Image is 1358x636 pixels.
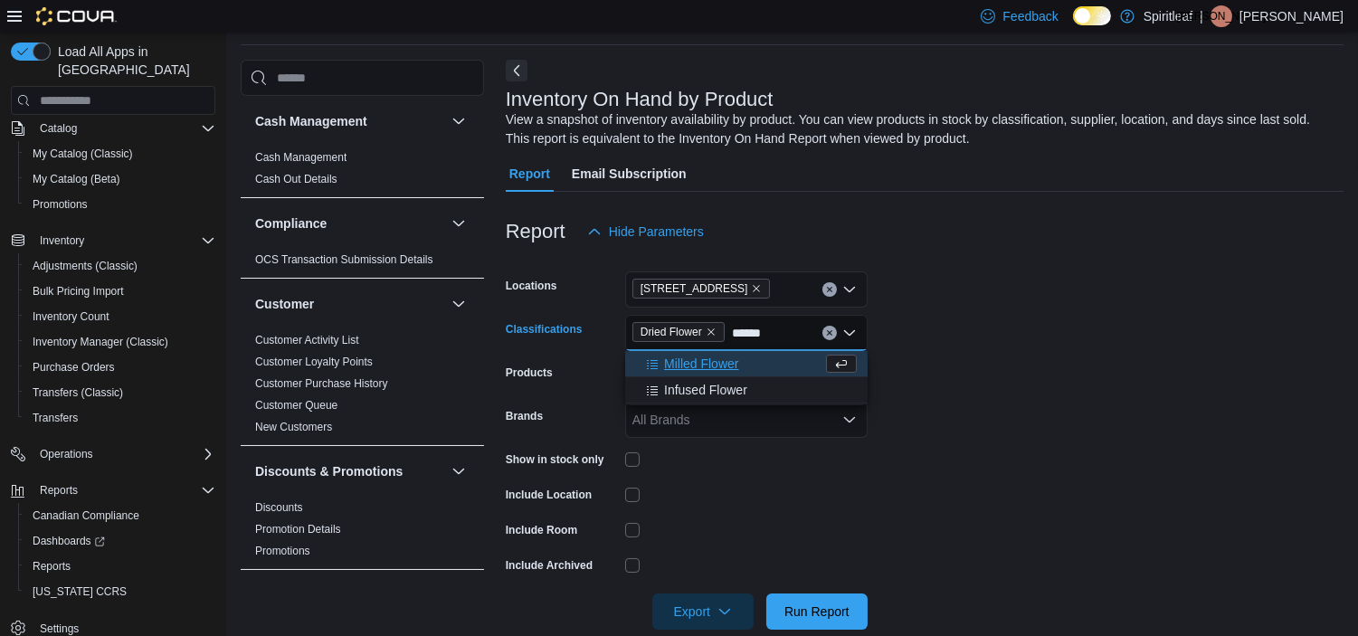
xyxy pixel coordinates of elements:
[448,460,470,482] button: Discounts & Promotions
[448,110,470,132] button: Cash Management
[25,530,112,552] a: Dashboards
[255,356,373,368] a: Customer Loyalty Points
[33,479,215,501] span: Reports
[25,168,215,190] span: My Catalog (Beta)
[33,479,85,501] button: Reports
[33,411,78,425] span: Transfers
[255,544,310,558] span: Promotions
[18,304,223,329] button: Inventory Count
[33,443,215,465] span: Operations
[641,280,748,298] span: [STREET_ADDRESS]
[448,213,470,234] button: Compliance
[506,558,593,573] label: Include Archived
[25,306,117,327] a: Inventory Count
[506,365,553,380] label: Products
[255,420,332,434] span: New Customers
[18,380,223,405] button: Transfers (Classic)
[4,116,223,141] button: Catalog
[40,622,79,636] span: Settings
[25,143,140,165] a: My Catalog (Classic)
[255,545,310,557] a: Promotions
[663,593,743,630] span: Export
[18,329,223,355] button: Inventory Manager (Classic)
[255,421,332,433] a: New Customers
[255,333,359,347] span: Customer Activity List
[255,173,337,185] a: Cash Out Details
[506,279,557,293] label: Locations
[506,60,527,81] button: Next
[255,295,314,313] h3: Customer
[448,293,470,315] button: Customer
[36,7,117,25] img: Cova
[506,221,565,242] h3: Report
[25,280,215,302] span: Bulk Pricing Import
[33,584,127,599] span: [US_STATE] CCRS
[25,530,215,552] span: Dashboards
[255,462,403,480] h3: Discounts & Promotions
[4,228,223,253] button: Inventory
[822,282,837,297] button: Clear input
[4,441,223,467] button: Operations
[33,118,215,139] span: Catalog
[751,283,762,294] button: Remove 554 - Spiritleaf Fairview St (Burlington) from selection in this group
[255,214,327,233] h3: Compliance
[1211,5,1232,27] div: Jordan A
[609,223,704,241] span: Hide Parameters
[18,166,223,192] button: My Catalog (Beta)
[641,323,702,341] span: Dried Flower
[18,253,223,279] button: Adjustments (Classic)
[506,452,604,467] label: Show in stock only
[1002,7,1058,25] span: Feedback
[18,141,223,166] button: My Catalog (Classic)
[664,355,738,373] span: Milled Flower
[255,522,341,536] span: Promotion Details
[706,327,717,337] button: Remove Dried Flower from selection in this group
[25,331,215,353] span: Inventory Manager (Classic)
[25,255,215,277] span: Adjustments (Classic)
[25,581,215,603] span: Washington CCRS
[255,399,337,412] a: Customer Queue
[25,255,145,277] a: Adjustments (Classic)
[255,376,388,391] span: Customer Purchase History
[33,284,124,299] span: Bulk Pricing Import
[33,559,71,574] span: Reports
[241,497,484,569] div: Discounts & Promotions
[18,192,223,217] button: Promotions
[625,351,868,377] button: Milled Flower
[33,172,120,186] span: My Catalog (Beta)
[1144,5,1192,27] p: Spiritleaf
[25,382,130,403] a: Transfers (Classic)
[33,118,84,139] button: Catalog
[255,253,433,266] a: OCS Transaction Submission Details
[18,405,223,431] button: Transfers
[25,505,215,527] span: Canadian Compliance
[255,295,444,313] button: Customer
[25,407,85,429] a: Transfers
[25,555,78,577] a: Reports
[255,112,367,130] h3: Cash Management
[255,334,359,346] a: Customer Activity List
[51,43,215,79] span: Load All Apps in [GEOGRAPHIC_DATA]
[18,355,223,380] button: Purchase Orders
[241,147,484,197] div: Cash Management
[842,413,857,427] button: Open list of options
[255,112,444,130] button: Cash Management
[255,523,341,536] a: Promotion Details
[33,259,138,273] span: Adjustments (Classic)
[625,351,868,403] div: Choose from the following options
[255,151,347,164] a: Cash Management
[255,377,388,390] a: Customer Purchase History
[40,233,84,248] span: Inventory
[33,197,88,212] span: Promotions
[509,156,550,192] span: Report
[33,443,100,465] button: Operations
[255,398,337,413] span: Customer Queue
[822,326,837,340] button: Clear input
[1239,5,1344,27] p: [PERSON_NAME]
[1177,5,1267,27] span: [PERSON_NAME]
[25,555,215,577] span: Reports
[25,168,128,190] a: My Catalog (Beta)
[25,194,95,215] a: Promotions
[33,385,123,400] span: Transfers (Classic)
[25,306,215,327] span: Inventory Count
